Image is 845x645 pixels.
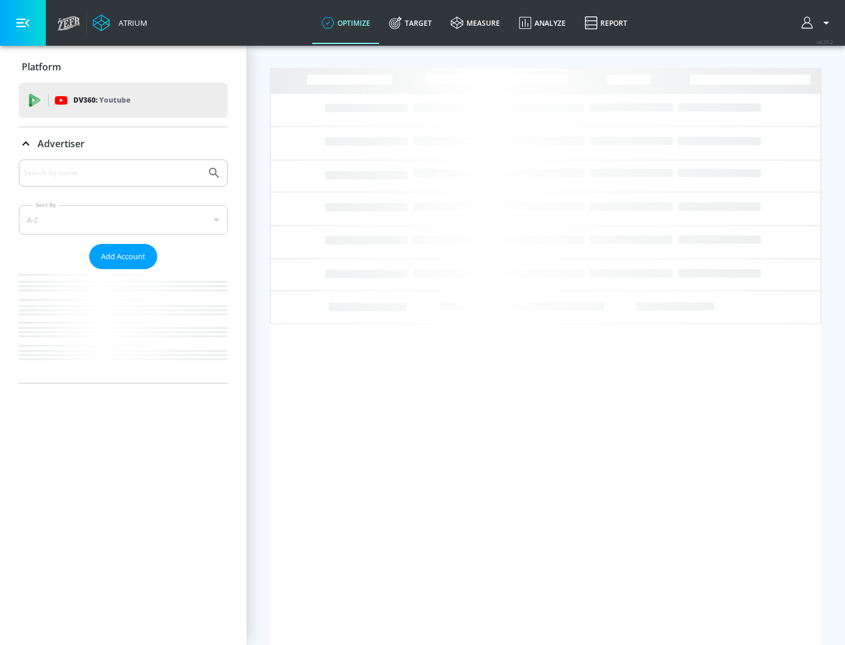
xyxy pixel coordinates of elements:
div: Atrium [114,18,147,28]
a: Target [380,2,441,44]
label: Sort By [33,201,59,209]
div: A-Z [19,205,228,235]
input: Search by name [23,165,201,181]
p: Advertiser [38,137,84,150]
div: Platform [19,50,228,83]
a: Report [575,2,637,44]
div: Advertiser [19,127,228,160]
div: Advertiser [19,159,228,383]
nav: list of Advertiser [19,269,228,383]
p: DV360: [73,94,130,107]
a: optimize [312,2,380,44]
p: Platform [22,60,61,73]
p: Youtube [99,94,130,106]
div: DV360: Youtube [19,83,228,118]
a: measure [441,2,509,44]
a: Atrium [93,14,147,32]
button: Add Account [89,244,157,269]
a: Analyze [509,2,575,44]
span: Add Account [101,250,146,263]
span: v 4.25.2 [817,39,833,45]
